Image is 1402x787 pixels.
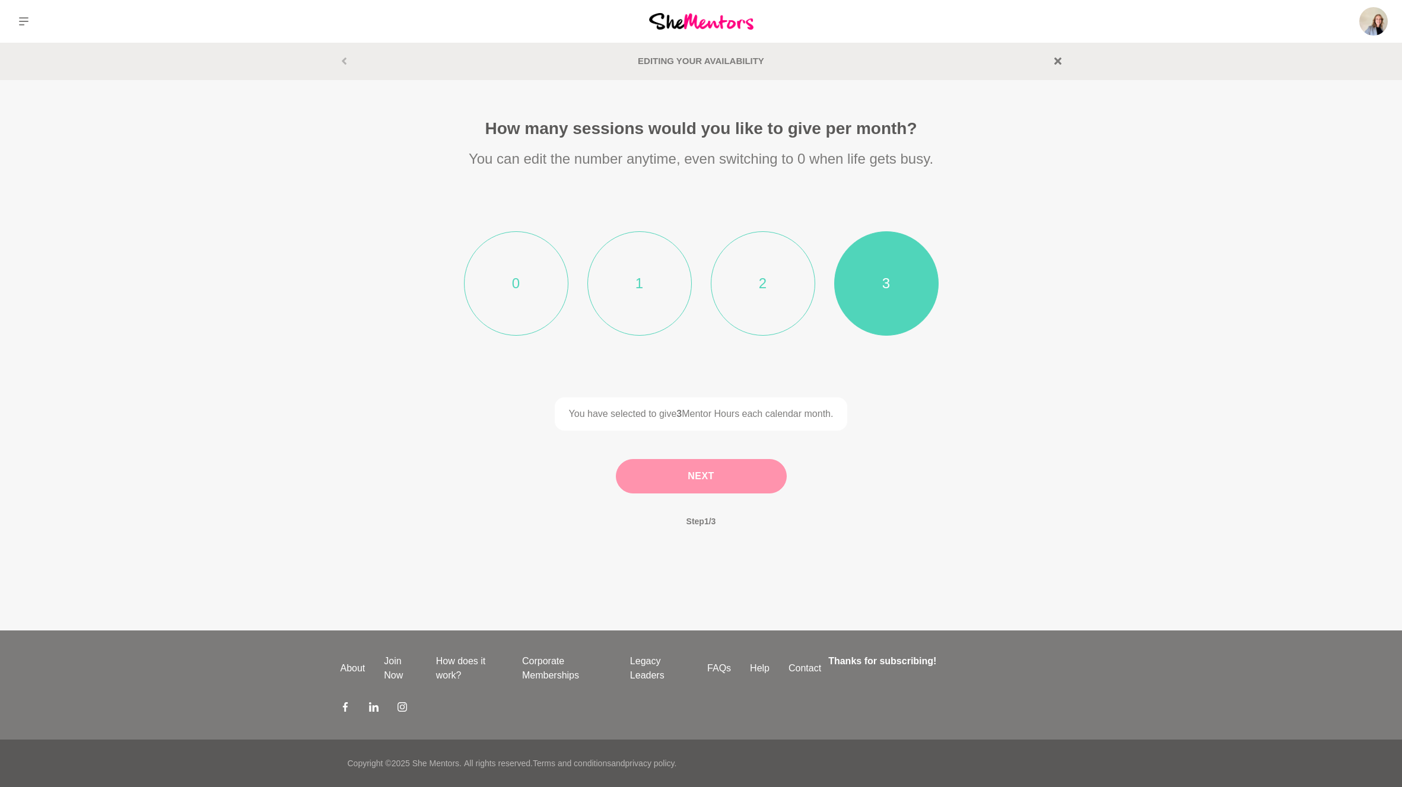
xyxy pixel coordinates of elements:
h1: How many sessions would you like to give per month? [417,118,986,139]
a: LinkedIn [369,702,379,716]
img: She Mentors Logo [649,13,754,29]
img: Sarah Howell [1359,7,1388,36]
p: Copyright © 2025 She Mentors . [348,757,462,770]
a: Join Now [374,654,426,683]
span: Step 1 / 3 [672,503,730,540]
div: Editing your Availability [638,55,764,68]
a: About [331,661,375,676]
button: Next [616,459,787,493]
p: You can edit the number anytime, even switching to 0 when life gets busy. [417,148,986,170]
a: Help [740,661,779,676]
a: Corporate Memberships [513,654,621,683]
a: Instagram [398,702,407,716]
a: Contact [779,661,831,676]
a: FAQs [698,661,740,676]
a: Facebook [341,702,350,716]
p: You have selected to give Mentor Hours each calendar month. [555,397,848,431]
h4: Thanks for subscribing! [828,654,1054,668]
p: All rights reserved. and . [464,757,676,770]
a: Terms and conditions [533,759,611,768]
b: 3 [676,409,682,419]
a: Legacy Leaders [621,654,698,683]
a: How does it work? [427,654,513,683]
a: privacy policy [625,759,675,768]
